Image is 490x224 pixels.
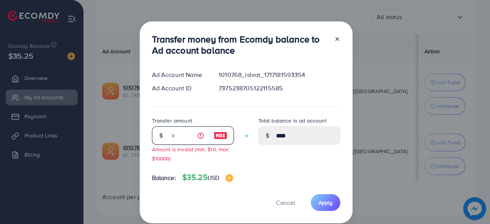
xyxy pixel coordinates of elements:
div: Ad Account Name [146,70,213,79]
div: Ad Account ID [146,84,213,93]
span: USD [207,173,219,182]
img: image [225,174,233,182]
h3: Transfer money from Ecomdy balance to Ad account balance [152,34,328,56]
span: Cancel [276,198,295,207]
button: Apply [311,194,340,211]
small: Amount is invalid (min: $10, max: $10000) [152,146,230,162]
span: Balance: [152,173,176,182]
img: image [214,131,227,140]
div: 7375238705122115585 [212,84,346,93]
span: Apply [318,199,333,206]
label: Total balance in ad account [258,117,327,124]
button: Cancel [266,194,305,211]
label: Transfer amount [152,117,192,124]
h4: $35.25 [182,173,233,182]
div: 1010768_ishrat_1717181593354 [212,70,346,79]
